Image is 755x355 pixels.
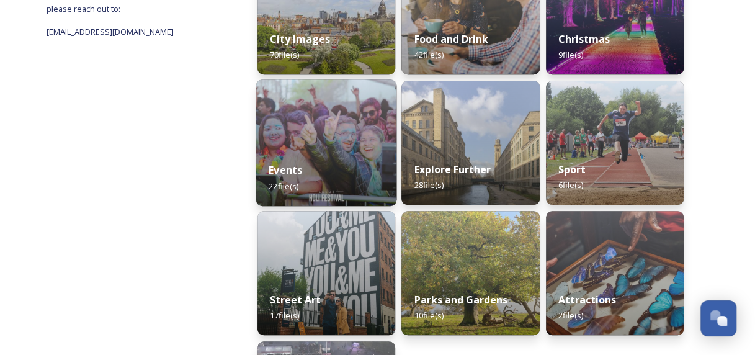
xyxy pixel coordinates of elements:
img: 7b28ebed-594a-4dfa-9134-fa8fbe935133.jpg [257,211,395,335]
img: f6fc121b-1be0-45d6-a8fd-73235254150c.jpg [546,211,684,335]
span: 6 file(s) [558,179,583,191]
strong: Attractions [558,293,616,307]
img: 6b83ee86-1c5a-4230-a2f2-76ba73473e8b.jpg [401,81,539,205]
span: 22 file(s) [269,180,298,191]
span: 10 file(s) [414,310,443,321]
img: 1cedfd3a-6210-4c1e-bde0-562e740d1bea.jpg [401,211,539,335]
img: 91398214-7c82-47fb-9c16-f060163af707.jpg [546,81,684,205]
strong: Food and Drink [414,32,488,46]
strong: Events [269,163,302,177]
span: 28 file(s) [414,179,443,191]
strong: Parks and Gardens [414,293,507,307]
strong: Explore Further [414,163,490,176]
strong: Christmas [558,32,610,46]
span: 17 file(s) [270,310,299,321]
span: [EMAIL_ADDRESS][DOMAIN_NAME] [47,26,174,37]
img: 5b0205c7-5891-4eba-88df-45a7ffb0e299.jpg [256,79,397,206]
span: 9 file(s) [558,49,583,60]
button: Open Chat [700,300,736,336]
span: 70 file(s) [270,49,299,60]
span: 42 file(s) [414,49,443,60]
strong: Street Art [270,293,321,307]
span: 2 file(s) [558,310,583,321]
strong: Sport [558,163,586,176]
strong: City Images [270,32,330,46]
